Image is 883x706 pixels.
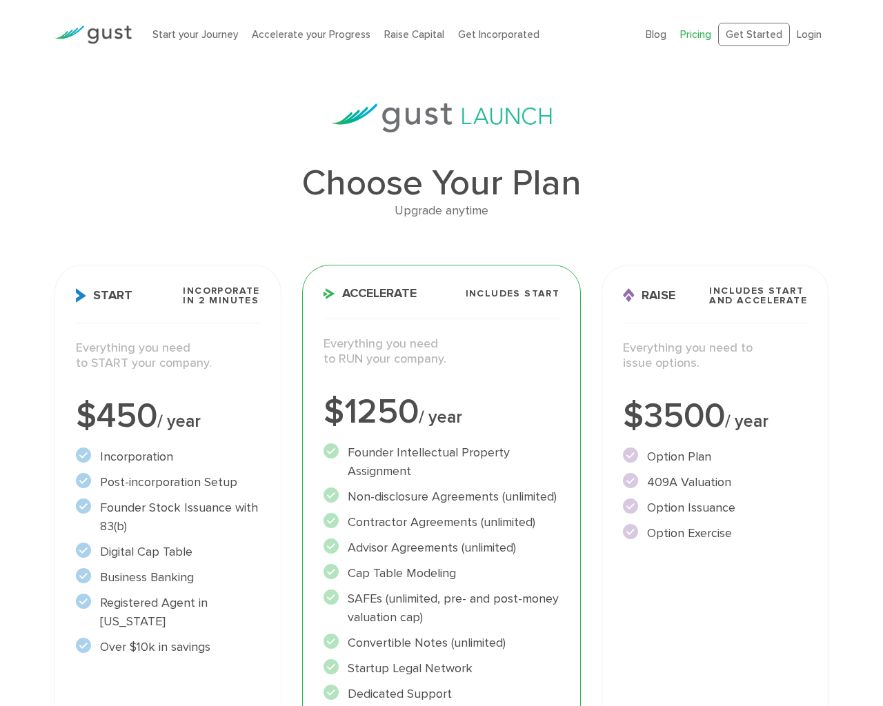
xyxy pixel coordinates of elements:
span: / year [419,407,462,427]
li: Dedicated Support [324,685,559,703]
li: Founder Intellectual Property Assignment [324,443,559,481]
a: Start your Journey [152,28,238,41]
li: Digital Cap Table [76,543,260,561]
a: Login [797,28,822,41]
div: $1250 [324,395,559,430]
li: Registered Agent in [US_STATE] [76,594,260,631]
h1: Choose Your Plan [54,165,829,201]
img: Raise Icon [623,288,635,303]
span: Start [76,288,132,303]
li: Startup Legal Network [324,659,559,678]
li: 409A Valuation [623,473,807,492]
div: Upgrade anytime [54,201,829,221]
div: $450 [76,399,260,434]
li: Option Issuance [623,498,807,517]
li: Post-incorporation Setup [76,473,260,492]
a: Get Started [718,23,790,47]
a: Blog [646,28,666,41]
li: Business Banking [76,568,260,587]
img: Gust Logo [54,26,132,44]
span: Includes START [466,289,560,299]
span: / year [157,411,201,432]
span: Accelerate [324,288,417,300]
li: Over $10k in savings [76,638,260,656]
li: Non-disclosure Agreements (unlimited) [324,487,559,506]
img: Start Icon X2 [76,288,86,303]
p: Everything you need to START your company. [76,341,260,372]
span: Raise [623,288,675,303]
li: Cap Table Modeling [324,564,559,583]
img: gust-launch-logos.svg [331,103,552,132]
li: Option Exercise [623,524,807,543]
p: Everything you need to issue options. [623,341,807,372]
img: Accelerate Icon [324,288,335,299]
span: Includes START and ACCELERATE [709,286,807,305]
li: Convertible Notes (unlimited) [324,634,559,652]
a: Raise Capital [384,28,444,41]
p: Everything you need to RUN your company. [324,336,559,367]
a: Pricing [680,28,711,41]
li: Option Plan [623,447,807,466]
span: Incorporate in 2 Minutes [183,286,259,305]
li: Founder Stock Issuance with 83(b) [76,498,260,536]
li: Contractor Agreements (unlimited) [324,513,559,532]
a: Get Incorporated [458,28,539,41]
span: / year [725,411,768,432]
div: $3500 [623,399,807,434]
li: Incorporation [76,447,260,466]
a: Accelerate your Progress [252,28,370,41]
li: Advisor Agreements (unlimited) [324,538,559,557]
li: SAFEs (unlimited, pre- and post-money valuation cap) [324,589,559,627]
